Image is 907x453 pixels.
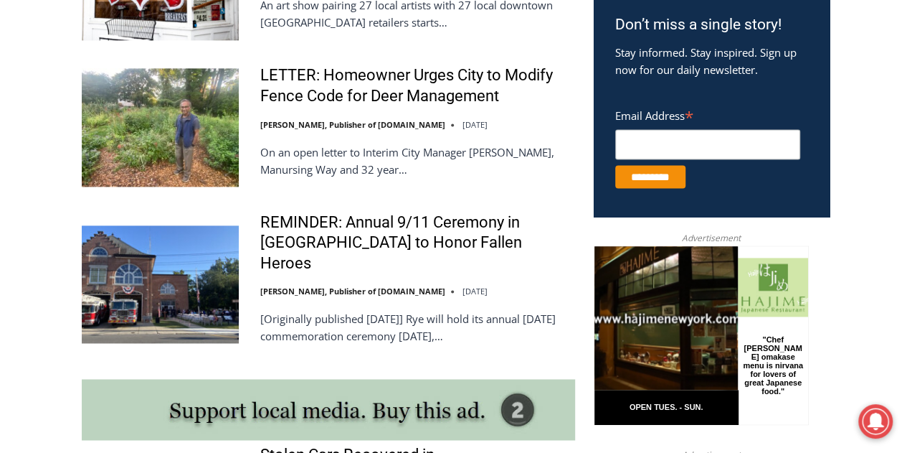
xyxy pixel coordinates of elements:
a: Intern @ [DOMAIN_NAME] [345,139,695,179]
h4: [PERSON_NAME] Read Sanctuary Fall Fest: [DATE] [11,144,191,177]
a: REMINDER: Annual 9/11 Ceremony in [GEOGRAPHIC_DATA] to Honor Fallen Heroes [260,213,575,274]
p: On an open letter to Interim City Manager [PERSON_NAME], Manursing Way and 32 year… [260,144,575,178]
span: Advertisement [668,231,755,245]
p: Stay informed. Stay inspired. Sign up now for our daily newsletter. [615,44,808,78]
a: [PERSON_NAME], Publisher of [DOMAIN_NAME] [260,119,445,130]
a: LETTER: Homeowner Urges City to Modify Fence Code for Deer Management [260,65,575,106]
div: Birds of Prey: Falcon and hawk demos [151,42,207,118]
time: [DATE] [462,286,488,296]
img: LETTER: Homeowner Urges City to Modify Fence Code for Deer Management [82,68,239,186]
time: [DATE] [462,119,488,130]
a: [PERSON_NAME], Publisher of [DOMAIN_NAME] [260,286,445,296]
span: Intern @ [DOMAIN_NAME] [375,143,665,175]
a: [PERSON_NAME] Read Sanctuary Fall Fest: [DATE] [1,143,214,179]
h3: Don’t miss a single story! [615,14,808,37]
img: support local media, buy this ad [82,379,575,440]
p: [Originally published [DATE]] Rye will hold its annual [DATE] commemoration ceremony [DATE],… [260,310,575,345]
span: Open Tues. - Sun. [PHONE_NUMBER] [4,148,141,202]
a: Open Tues. - Sun. [PHONE_NUMBER] [1,144,144,179]
label: Email Address [615,101,800,127]
div: 6 [168,121,174,136]
div: Apply Now <> summer and RHS senior internships available [362,1,678,139]
img: REMINDER: Annual 9/11 Ceremony in Rye to Honor Fallen Heroes [82,225,239,343]
div: 2 [151,121,157,136]
div: / [161,121,164,136]
div: "Chef [PERSON_NAME] omakase menu is nirvana for lovers of great Japanese food." [148,90,211,172]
